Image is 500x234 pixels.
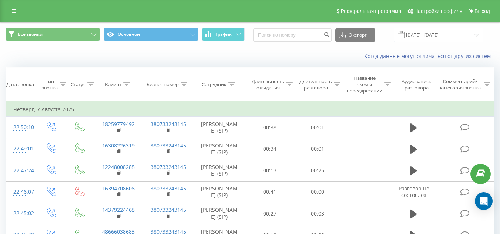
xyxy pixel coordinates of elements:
[13,120,29,135] div: 22:50:10
[475,192,493,210] div: Open Intercom Messenger
[151,185,186,192] a: 380733243145
[147,81,179,88] div: Бизнес номер
[246,138,294,160] td: 00:34
[340,8,401,14] span: Реферальная программа
[6,28,100,41] button: Все звонки
[151,121,186,128] a: 380733243145
[252,78,284,91] div: Длительность ожидания
[294,181,342,203] td: 00:00
[246,117,294,138] td: 00:38
[335,28,375,42] button: Экспорт
[474,8,490,14] span: Выход
[414,8,462,14] span: Настройки профиля
[253,28,332,42] input: Поиск по номеру
[246,160,294,181] td: 00:13
[193,203,246,224] td: [PERSON_NAME] (SIP)
[105,81,121,88] div: Клиент
[294,117,342,138] td: 00:01
[246,181,294,203] td: 00:41
[439,78,482,91] div: Комментарий/категория звонка
[246,203,294,224] td: 00:27
[13,185,29,199] div: 22:46:07
[398,78,435,91] div: Аудиозапись разговора
[151,142,186,149] a: 380733243145
[102,142,135,149] a: 16308226319
[102,206,135,213] a: 14379224468
[151,163,186,170] a: 380733243145
[193,181,246,203] td: [PERSON_NAME] (SIP)
[18,31,43,37] span: Все звонки
[102,121,135,128] a: 18259779492
[6,81,34,88] div: Дата звонка
[399,185,429,199] span: Разговор не состоялся
[104,28,198,41] button: Основной
[202,81,226,88] div: Сотрудник
[151,206,186,213] a: 380733243145
[102,163,135,170] a: 12248008288
[13,206,29,221] div: 22:45:02
[13,142,29,156] div: 22:49:01
[102,185,135,192] a: 16394708606
[364,52,494,60] a: Когда данные могут отличаться от других систем
[294,138,342,160] td: 00:01
[42,78,58,91] div: Тип звонка
[347,75,382,94] div: Название схемы переадресации
[193,160,246,181] td: [PERSON_NAME] (SIP)
[13,163,29,178] div: 22:47:24
[193,138,246,160] td: [PERSON_NAME] (SIP)
[202,28,245,41] button: График
[6,102,494,117] td: Четверг, 7 Августа 2025
[71,81,85,88] div: Статус
[299,78,332,91] div: Длительность разговора
[193,117,246,138] td: [PERSON_NAME] (SIP)
[294,160,342,181] td: 00:25
[215,32,232,37] span: График
[294,203,342,224] td: 00:03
